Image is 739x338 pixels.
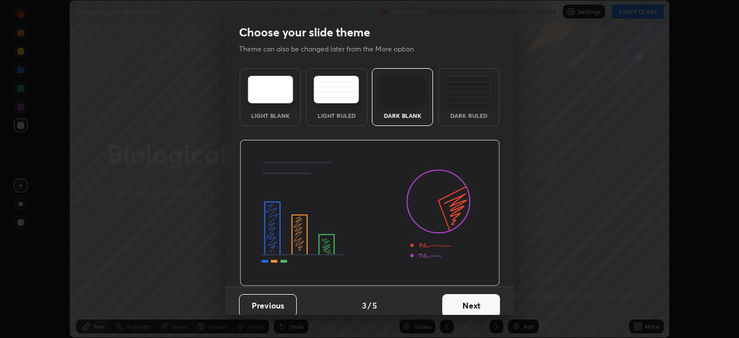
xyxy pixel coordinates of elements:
p: Theme can also be changed later from the More option [239,44,426,54]
img: darkTheme.f0cc69e5.svg [380,76,426,103]
div: Dark Ruled [446,113,492,118]
button: Previous [239,294,297,317]
img: darkRuledTheme.de295e13.svg [446,76,491,103]
img: lightTheme.e5ed3b09.svg [248,76,293,103]
div: Light Blank [247,113,293,118]
h2: Choose your slide theme [239,25,370,40]
img: lightRuledTheme.5fabf969.svg [313,76,359,103]
img: darkThemeBanner.d06ce4a2.svg [240,140,500,287]
div: Dark Blank [379,113,426,118]
button: Next [442,294,500,317]
h4: 3 [362,299,367,311]
h4: 5 [372,299,377,311]
div: Light Ruled [313,113,360,118]
h4: / [368,299,371,311]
